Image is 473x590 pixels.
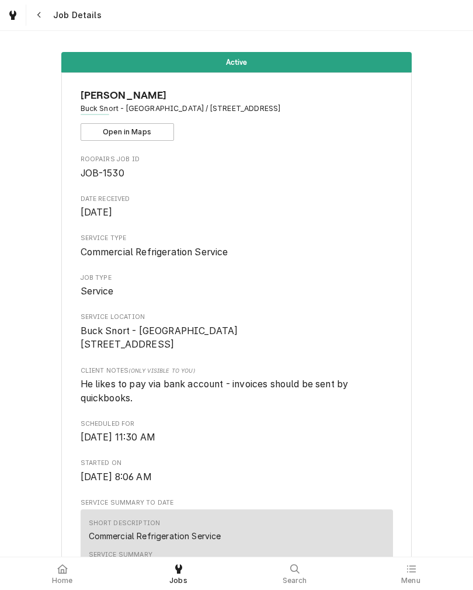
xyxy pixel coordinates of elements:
[29,5,50,26] button: Navigate back
[81,195,393,220] div: Date Received
[81,247,228,258] span: Commercial Refrigeration Service
[81,325,238,350] span: Buck Snort - [GEOGRAPHIC_DATA] [STREET_ADDRESS]
[81,168,124,179] span: JOB-1530
[81,284,393,299] span: Job Type
[353,560,468,588] a: Menu
[81,366,393,405] div: [object Object]
[81,245,393,259] span: Service Type
[401,576,420,585] span: Menu
[169,576,187,585] span: Jobs
[283,576,307,585] span: Search
[81,432,155,443] span: [DATE] 11:30 AM
[121,560,236,588] a: Jobs
[81,234,393,259] div: Service Type
[81,155,393,164] span: Roopairs Job ID
[81,379,351,404] span: He likes to pay via bank account - invoices should be sent by quickbooks.
[89,519,161,528] div: Short Description
[81,471,152,483] span: [DATE] 8:06 AM
[81,207,113,218] span: [DATE]
[81,313,393,352] div: Service Location
[81,377,393,405] span: [object Object]
[81,123,174,141] button: Open in Maps
[81,286,114,297] span: Service
[81,206,393,220] span: Date Received
[89,550,152,560] div: Service Summary
[226,58,248,66] span: Active
[81,431,393,445] span: Scheduled For
[81,419,393,445] div: Scheduled For
[81,459,393,484] div: Started On
[81,103,393,114] span: Address
[81,155,393,180] div: Roopairs Job ID
[81,324,393,352] span: Service Location
[81,88,393,103] span: Name
[81,498,393,508] span: Service Summary To Date
[81,273,393,299] div: Job Type
[81,166,393,181] span: Roopairs Job ID
[61,52,412,72] div: Status
[52,576,73,585] span: Home
[81,470,393,484] span: Started On
[89,530,221,542] div: Commercial Refrigeration Service
[2,5,23,26] a: Go to Jobs
[81,234,393,243] span: Service Type
[128,367,194,374] span: (Only Visible to You)
[81,419,393,429] span: Scheduled For
[81,366,393,376] span: Client Notes
[81,459,393,468] span: Started On
[81,313,393,322] span: Service Location
[237,560,352,588] a: Search
[81,88,393,141] div: Client Information
[5,560,120,588] a: Home
[81,273,393,283] span: Job Type
[81,195,393,204] span: Date Received
[50,9,102,21] span: Job Details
